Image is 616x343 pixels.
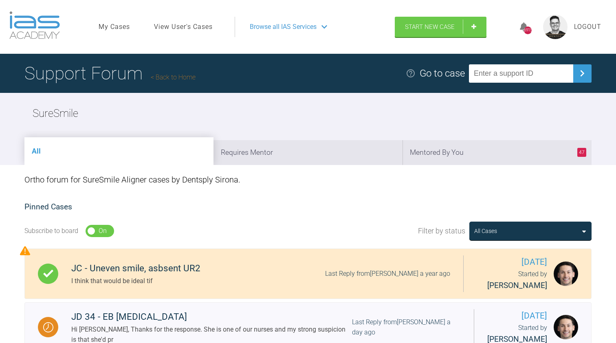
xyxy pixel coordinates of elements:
span: [PERSON_NAME] [487,281,547,290]
img: Jack Dowling [554,315,578,339]
input: Enter a support ID [469,64,573,83]
div: JC - Uneven smile, asbsent UR2 [71,261,200,276]
a: Start New Case [395,17,486,37]
a: My Cases [99,22,130,32]
div: Go to case [420,66,465,81]
img: logo-light.3e3ef733.png [9,11,60,39]
a: Back to Home [151,73,196,81]
h2: SureSmile [33,105,78,122]
span: Start New Case [405,23,455,31]
div: JD 34 - EB [MEDICAL_DATA] [71,310,352,324]
img: help.e70b9f3d.svg [406,68,416,78]
span: Browse all IAS Services [250,22,317,32]
a: Logout [574,22,601,32]
div: I think that would be ideal tif [71,276,200,286]
li: Requires Mentor [213,140,403,165]
img: Jack Dowling [554,262,578,286]
span: Filter by status [418,225,465,237]
div: Subscribe to board [24,226,78,236]
li: All [24,137,213,165]
div: 6915 [524,26,532,34]
span: [DATE] [487,309,547,323]
span: 47 [577,148,586,157]
img: profile.png [543,15,568,39]
span: [DATE] [477,255,547,269]
a: CompleteJC - Uneven smile, asbsent UR2I think that would be ideal tifLast Reply from[PERSON_NAME]... [24,248,592,299]
div: Last Reply from [PERSON_NAME] a year ago [325,268,450,279]
div: On [99,226,107,236]
h2: Pinned Cases [24,201,592,213]
div: Last Reply from [PERSON_NAME] a day ago [352,317,461,338]
div: All Cases [474,226,497,235]
img: chevronRight.28bd32b0.svg [576,67,589,80]
img: Waiting [43,322,53,332]
div: Started by [477,269,547,292]
a: View User's Cases [154,22,213,32]
img: Priority [20,246,30,256]
h1: Support Forum [24,59,196,88]
div: Ortho forum for SureSmile Aligner cases by Dentsply Sirona. [24,165,592,194]
img: Complete [43,268,53,279]
li: Mentored By You [403,140,592,165]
